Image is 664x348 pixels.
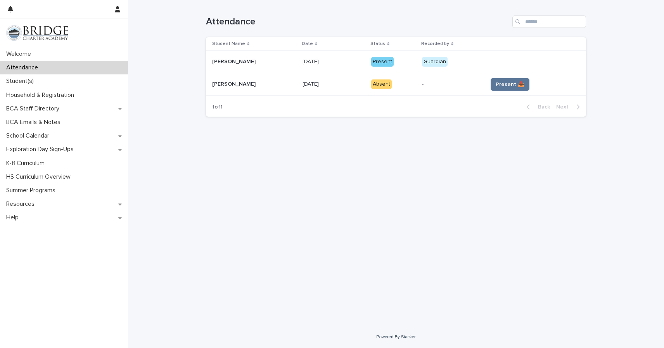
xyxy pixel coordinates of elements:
[212,40,245,48] p: Student Name
[3,105,66,112] p: BCA Staff Directory
[206,51,586,73] tr: [PERSON_NAME][PERSON_NAME] [DATE][DATE] PresentGuardian
[302,40,313,48] p: Date
[422,57,448,67] div: Guardian
[3,91,80,99] p: Household & Registration
[3,160,51,167] p: K-8 Curriculum
[206,16,509,28] h1: Attendance
[303,79,320,88] p: [DATE]
[421,40,449,48] p: Recorded by
[206,73,586,96] tr: [PERSON_NAME][PERSON_NAME] [DATE][DATE] Absent-Present 📥
[3,187,62,194] p: Summer Programs
[370,40,385,48] p: Status
[422,81,481,88] p: -
[212,79,257,88] p: [PERSON_NAME]
[496,81,524,88] span: Present 📥
[3,200,41,208] p: Resources
[6,25,68,41] img: V1C1m3IdTEidaUdm9Hs0
[556,104,573,110] span: Next
[553,103,586,110] button: Next
[533,104,550,110] span: Back
[371,79,392,89] div: Absent
[3,78,40,85] p: Student(s)
[212,57,257,65] p: [PERSON_NAME]
[491,78,529,91] button: Present 📥
[520,103,553,110] button: Back
[512,16,586,28] input: Search
[3,132,55,140] p: School Calendar
[3,173,77,181] p: HS Curriculum Overview
[376,334,415,339] a: Powered By Stacker
[3,119,67,126] p: BCA Emails & Notes
[3,146,80,153] p: Exploration Day Sign-Ups
[206,98,229,117] p: 1 of 1
[3,214,25,221] p: Help
[303,57,320,65] p: [DATE]
[3,50,37,58] p: Welcome
[3,64,44,71] p: Attendance
[371,57,394,67] div: Present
